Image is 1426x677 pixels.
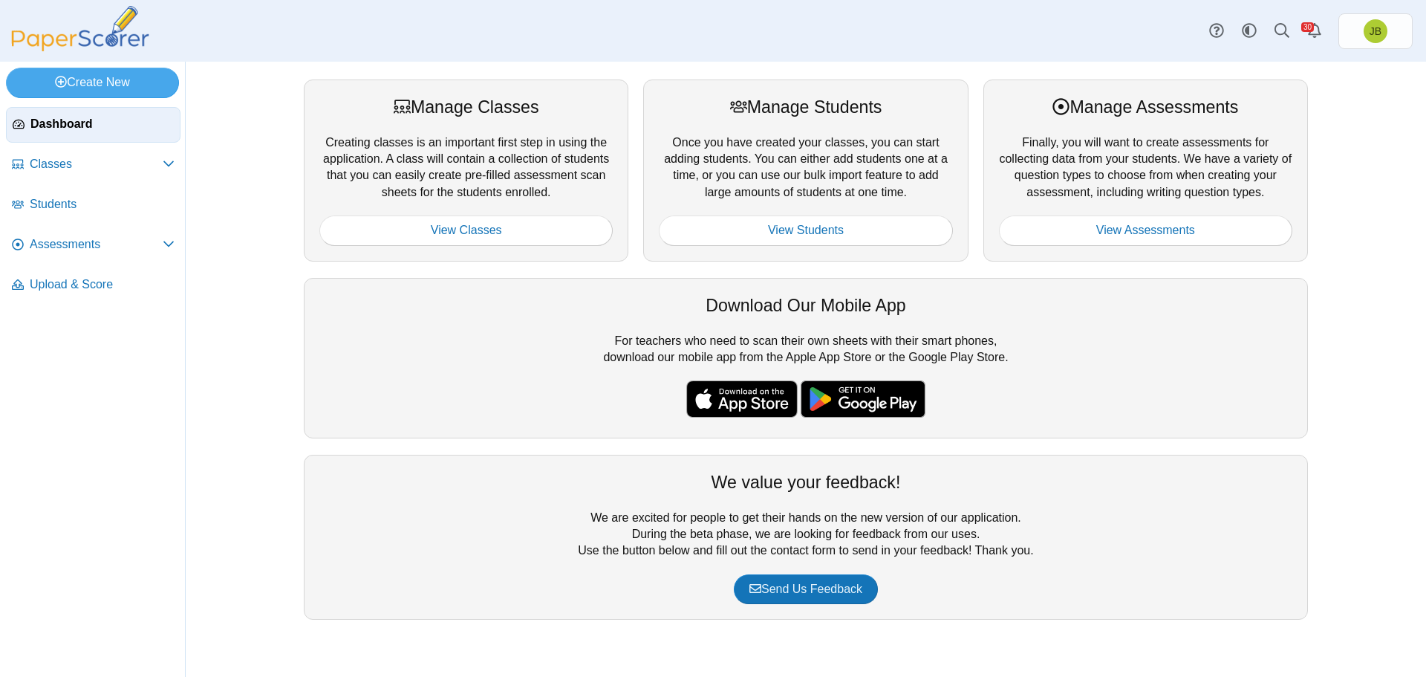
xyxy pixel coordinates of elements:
[30,156,163,172] span: Classes
[6,68,179,97] a: Create New
[30,196,175,213] span: Students
[1370,26,1381,36] span: Joel Boyd
[6,41,154,54] a: PaperScorer
[6,227,180,263] a: Assessments
[686,380,798,418] img: apple-store-badge.svg
[1338,13,1413,49] a: Joel Boyd
[319,294,1292,317] div: Download Our Mobile App
[659,216,952,245] a: View Students
[319,95,613,119] div: Manage Classes
[801,380,925,418] img: google-play-badge.png
[30,116,174,132] span: Dashboard
[999,216,1292,245] a: View Assessments
[30,236,163,253] span: Assessments
[6,147,180,183] a: Classes
[749,583,862,595] span: Send Us Feedback
[319,470,1292,494] div: We value your feedback!
[1298,15,1331,48] a: Alerts
[643,80,968,261] div: Once you have created your classes, you can start adding students. You can either add students on...
[304,80,628,261] div: Creating classes is an important first step in using the application. A class will contain a coll...
[319,216,613,245] a: View Classes
[659,95,952,119] div: Manage Students
[6,6,154,51] img: PaperScorer
[304,455,1308,620] div: We are excited for people to get their hands on the new version of our application. During the be...
[6,187,180,223] a: Students
[30,276,175,293] span: Upload & Score
[304,278,1308,438] div: For teachers who need to scan their own sheets with their smart phones, download our mobile app f...
[983,80,1308,261] div: Finally, you will want to create assessments for collecting data from your students. We have a va...
[999,95,1292,119] div: Manage Assessments
[6,107,180,143] a: Dashboard
[6,268,180,303] a: Upload & Score
[1364,19,1387,43] span: Joel Boyd
[734,574,878,604] a: Send Us Feedback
